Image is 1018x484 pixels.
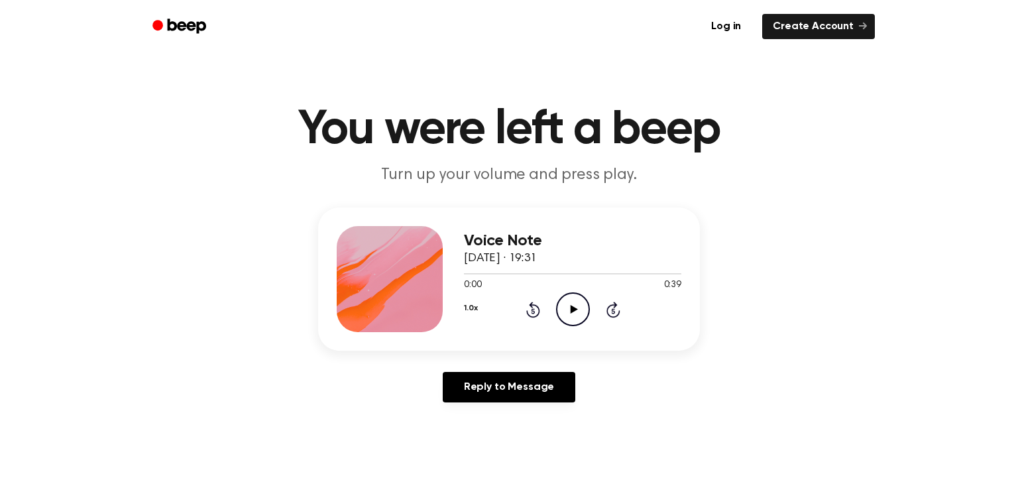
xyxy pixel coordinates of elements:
span: 0:00 [464,278,481,292]
a: Log in [698,11,754,42]
button: 1.0x [464,297,477,320]
a: Create Account [762,14,875,39]
h1: You were left a beep [170,106,848,154]
a: Reply to Message [443,372,575,402]
h3: Voice Note [464,232,681,250]
span: [DATE] · 19:31 [464,253,537,265]
span: 0:39 [664,278,681,292]
p: Turn up your volume and press play. [254,164,763,186]
a: Beep [143,14,218,40]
